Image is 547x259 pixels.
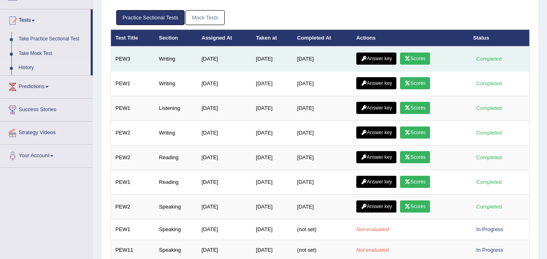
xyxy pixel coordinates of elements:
a: Take Mock Test [15,46,91,61]
th: Status [469,29,530,46]
td: [DATE] [197,121,251,145]
td: [DATE] [197,145,251,170]
td: PEW1 [111,170,155,195]
a: Answer key [356,53,396,65]
td: [DATE] [197,46,251,72]
a: History [15,61,91,75]
div: Completed [473,153,505,162]
td: [DATE] [293,145,352,170]
td: [DATE] [293,46,352,72]
td: [DATE] [251,46,293,72]
td: [DATE] [197,170,251,195]
td: [DATE] [251,145,293,170]
a: Scores [400,126,430,139]
td: [DATE] [251,96,293,121]
a: Mock Tests [185,10,225,25]
div: Completed [473,79,505,88]
th: Actions [352,29,468,46]
a: Your Account [0,145,93,165]
td: [DATE] [293,170,352,195]
a: Scores [400,102,430,114]
a: Scores [400,200,430,213]
div: Completed [473,178,505,186]
td: PEW1 [111,72,155,96]
td: [DATE] [197,195,251,219]
a: Answer key [356,200,396,213]
a: Answer key [356,126,396,139]
div: Completed [473,55,505,63]
td: Speaking [155,219,197,240]
td: [DATE] [293,195,352,219]
a: Success Stories [0,99,93,119]
a: Strategy Videos [0,122,93,142]
a: Practice Sectional Tests [116,10,185,25]
td: Listening [155,96,197,121]
td: [DATE] [197,72,251,96]
a: Scores [400,151,430,163]
th: Assigned At [197,29,251,46]
td: PEW2 [111,121,155,145]
a: Scores [400,77,430,89]
td: PEW1 [111,96,155,121]
td: [DATE] [251,121,293,145]
div: In Progress [473,225,507,234]
div: Completed [473,104,505,112]
td: [DATE] [293,121,352,145]
a: Answer key [356,176,396,188]
em: Not evaluated [356,226,389,232]
td: Writing [155,46,197,72]
td: [DATE] [293,72,352,96]
a: Answer key [356,77,396,89]
td: [DATE] [251,219,293,240]
a: Predictions [0,76,93,96]
a: Answer key [356,151,396,163]
span: (not set) [297,247,317,253]
a: Take Practice Sectional Test [15,32,91,46]
td: PEW2 [111,145,155,170]
th: Completed At [293,29,352,46]
td: PEW3 [111,46,155,72]
a: Tests [0,9,91,29]
td: Speaking [155,195,197,219]
td: Writing [155,121,197,145]
em: Not evaluated [356,247,389,253]
div: In Progress [473,246,507,254]
td: [DATE] [293,96,352,121]
td: Reading [155,170,197,195]
a: Answer key [356,102,396,114]
div: Completed [473,202,505,211]
td: [DATE] [197,219,251,240]
a: Scores [400,176,430,188]
td: Writing [155,72,197,96]
span: (not set) [297,226,317,232]
td: Reading [155,145,197,170]
td: PEW1 [111,219,155,240]
th: Section [155,29,197,46]
td: [DATE] [251,72,293,96]
a: Scores [400,53,430,65]
td: PEW2 [111,195,155,219]
td: [DATE] [251,195,293,219]
td: [DATE] [251,170,293,195]
div: Completed [473,128,505,137]
td: [DATE] [197,96,251,121]
th: Taken at [251,29,293,46]
th: Test Title [111,29,155,46]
